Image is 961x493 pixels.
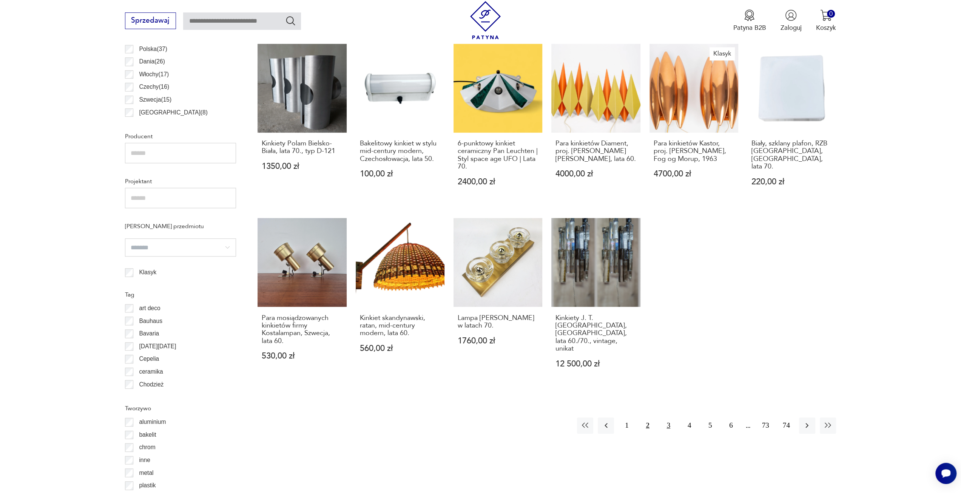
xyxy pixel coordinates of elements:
[816,23,836,32] p: Koszyk
[125,131,236,141] p: Producent
[125,403,236,413] p: Tworzywo
[723,417,739,434] button: 6
[360,140,441,163] h3: Bakelitowy kinkiet w stylu mid-century modern, Czechosłowacja, lata 50.
[751,178,832,186] p: 220,00 zł
[125,221,236,231] p: [PERSON_NAME] przedmiotu
[757,417,773,434] button: 73
[744,9,755,21] img: Ikona medalu
[262,314,342,345] h3: Para mosiądzowanych kinkietów firmy Kostalampan, Szwecja, lata 60.
[139,367,163,377] p: ceramika
[262,140,342,155] h3: Kinkiety Polam Bielsko-Biała, lata 70., typ D-121
[551,218,640,386] a: Kinkiety J. T. Kalmar, Franken, lata 60./70., vintage, unikatKinkiety J. T. [GEOGRAPHIC_DATA], [G...
[139,316,162,326] p: Bauhaus
[751,140,832,171] h3: Biały, szklany plafon, RZB [GEOGRAPHIC_DATA], [GEOGRAPHIC_DATA], lata 70.
[262,162,342,170] p: 1350,00 zł
[733,23,766,32] p: Patyna B2B
[360,170,441,178] p: 100,00 zł
[125,12,176,29] button: Sprzedawaj
[785,9,797,21] img: Ikonka użytkownika
[653,140,734,163] h3: Para kinkietów Kastor, proj. [PERSON_NAME], Fog og Morup, 1963
[262,352,342,360] p: 530,00 zł
[125,18,176,24] a: Sprzedawaj
[139,442,155,452] p: chrom
[139,303,160,313] p: art deco
[458,140,538,171] h3: 6-punktowy kinkiet ceramiczny Pan Leuchten | Styl space age UFO | Lata 70.
[258,218,346,386] a: Para mosiądzowanych kinkietów firmy Kostalampan, Szwecja, lata 60.Para mosiądzowanych kinkietów f...
[681,417,697,434] button: 4
[360,314,441,337] h3: Kinkiet skandynawski, ratan, mid-century modern, lata 60.
[139,481,156,490] p: plastik
[139,455,150,465] p: inne
[458,314,538,330] h3: Lampa [PERSON_NAME] w latach 70.
[139,82,169,92] p: Czechy ( 16 )
[555,314,636,353] h3: Kinkiety J. T. [GEOGRAPHIC_DATA], [GEOGRAPHIC_DATA], lata 60./70., vintage, unikat
[555,360,636,368] p: 12 500,00 zł
[551,44,640,204] a: Para kinkietów Diament, proj. Holm Sorensen, lata 60.Para kinkietów Diament, proj. [PERSON_NAME] ...
[139,380,164,389] p: Chodzież
[466,1,504,39] img: Patyna - sklep z meblami i dekoracjami vintage
[139,468,153,478] p: metal
[555,170,636,178] p: 4000,00 zł
[139,120,207,130] p: [GEOGRAPHIC_DATA] ( 6 )
[139,354,159,364] p: Cepelia
[125,176,236,186] p: Projektant
[356,218,444,386] a: Kinkiet skandynawski, ratan, mid-century modern, lata 60.Kinkiet skandynawski, ratan, mid-century...
[139,329,159,338] p: Bavaria
[935,463,956,484] iframe: Smartsupp widget button
[619,417,635,434] button: 1
[139,267,156,277] p: Klasyk
[555,140,636,163] h3: Para kinkietów Diament, proj. [PERSON_NAME] [PERSON_NAME], lata 60.
[139,417,166,427] p: aluminium
[139,70,169,79] p: Włochy ( 17 )
[139,392,162,402] p: Ćmielów
[781,23,802,32] p: Zaloguj
[454,44,542,204] a: 6-punktowy kinkiet ceramiczny Pan Leuchten | Styl space age UFO | Lata 70.6-punktowy kinkiet cera...
[747,44,836,204] a: Biały, szklany plafon, RZB Bamberg, Niemcy, lata 70.Biały, szklany plafon, RZB [GEOGRAPHIC_DATA],...
[827,10,835,18] div: 0
[733,9,766,32] a: Ikona medaluPatyna B2B
[458,337,538,345] p: 1760,00 zł
[139,108,207,117] p: [GEOGRAPHIC_DATA] ( 8 )
[649,44,738,204] a: KlasykPara kinkietów Kastor, proj. Jo Hammerborg, Fog og Morup, 1963Para kinkietów Kastor, proj. ...
[356,44,444,204] a: Bakelitowy kinkiet w stylu mid-century modern, Czechosłowacja, lata 50.Bakelitowy kinkiet w stylu...
[702,417,718,434] button: 5
[139,95,171,105] p: Szwecja ( 15 )
[285,15,296,26] button: Szukaj
[454,218,542,386] a: Lampa Gebrüder Cosack w latach 70.Lampa [PERSON_NAME] w latach 70.1760,00 zł
[639,417,656,434] button: 2
[778,417,794,434] button: 74
[660,417,677,434] button: 3
[139,57,165,66] p: Dania ( 26 )
[139,430,156,440] p: bakelit
[820,9,832,21] img: Ikona koszyka
[733,9,766,32] button: Patyna B2B
[139,44,167,54] p: Polska ( 37 )
[139,342,176,351] p: [DATE][DATE]
[258,44,346,204] a: Kinkiety Polam Bielsko-Biała, lata 70., typ D-121Kinkiety Polam Bielsko-Biała, lata 70., typ D-12...
[360,345,441,352] p: 560,00 zł
[458,178,538,186] p: 2400,00 zł
[781,9,802,32] button: Zaloguj
[653,170,734,178] p: 4700,00 zł
[816,9,836,32] button: 0Koszyk
[125,290,236,300] p: Tag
